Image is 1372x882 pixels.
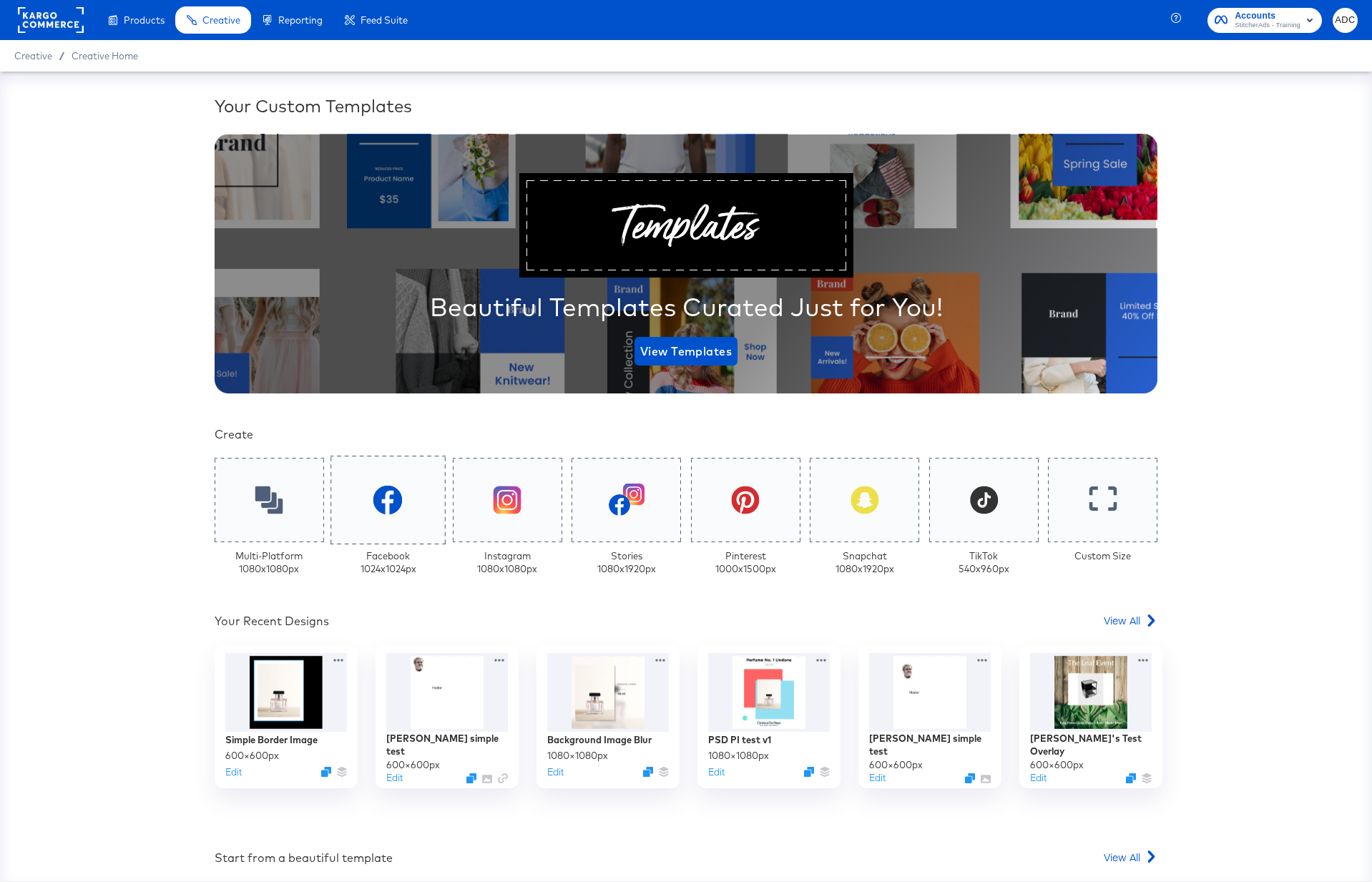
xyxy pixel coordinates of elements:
div: Beautiful Templates Curated Just for You! [430,289,943,325]
div: Simple Border Image [225,733,318,747]
div: [PERSON_NAME] simple test600×600pxEditDuplicate [858,645,1001,788]
div: [PERSON_NAME] simple test [386,732,508,758]
div: Facebook 1024 x 1024 px [361,549,416,576]
span: Creative [14,50,52,62]
div: [PERSON_NAME] simple test [869,732,991,758]
div: Create [215,426,1157,443]
div: Instagram 1080 x 1080 px [477,549,537,576]
div: PSD PI test v1 [708,733,771,747]
a: View All [1104,613,1157,634]
span: Products [124,14,165,26]
button: View Templates [634,337,738,366]
div: [PERSON_NAME]'s Test Overlay [1030,732,1152,758]
svg: Duplicate [1126,773,1136,783]
span: Creative [202,14,240,26]
div: [PERSON_NAME] simple test600×600pxEditDuplicate [376,645,519,788]
button: Edit [869,771,886,785]
svg: Duplicate [466,773,476,783]
span: Accounts [1235,9,1300,24]
div: 600 × 600 px [225,749,279,763]
div: Custom Size [1074,549,1131,563]
svg: Duplicate [804,767,814,777]
div: 600 × 600 px [869,758,923,772]
svg: Duplicate [321,767,331,777]
button: ADC [1333,8,1358,33]
div: 600 × 600 px [386,758,440,772]
button: Edit [386,771,403,785]
button: Edit [708,765,725,779]
div: Background Image Blur [547,733,652,747]
span: / [52,50,72,62]
svg: Duplicate [965,773,975,783]
button: Edit [225,765,242,779]
div: Stories 1080 x 1920 px [597,549,656,576]
div: Your Recent Designs [215,613,329,629]
div: 600 × 600 px [1030,758,1084,772]
div: 1080 × 1080 px [547,749,608,763]
span: View All [1104,613,1140,627]
div: PSD PI test v11080×1080pxEditDuplicate [697,645,841,788]
div: [PERSON_NAME]'s Test Overlay600×600pxEditDuplicate [1019,645,1162,788]
span: ADC [1338,12,1352,29]
div: Snapchat 1080 x 1920 px [836,549,894,576]
svg: Link [498,773,508,783]
div: TikTok 540 x 960 px [959,549,1009,576]
span: StitcherAds - Training [1235,20,1300,31]
span: Feed Suite [361,14,408,26]
div: Start from a beautiful template [215,850,393,866]
div: Background Image Blur1080×1080pxEditDuplicate [536,645,680,788]
div: Pinterest 1000 x 1500 px [715,549,776,576]
button: Edit [547,765,564,779]
svg: Duplicate [643,767,653,777]
span: Reporting [278,14,323,26]
span: View All [1104,850,1140,864]
a: View All [1104,850,1157,871]
div: Your Custom Templates [215,94,1157,118]
a: Creative Home [72,50,138,62]
div: 1080 × 1080 px [708,749,769,763]
div: Multi-Platform 1080 x 1080 px [235,549,303,576]
button: Edit [1030,771,1047,785]
button: AccountsStitcherAds - Training [1207,8,1322,33]
div: Simple Border Image600×600pxEditDuplicate [215,645,358,788]
span: View Templates [640,341,732,361]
